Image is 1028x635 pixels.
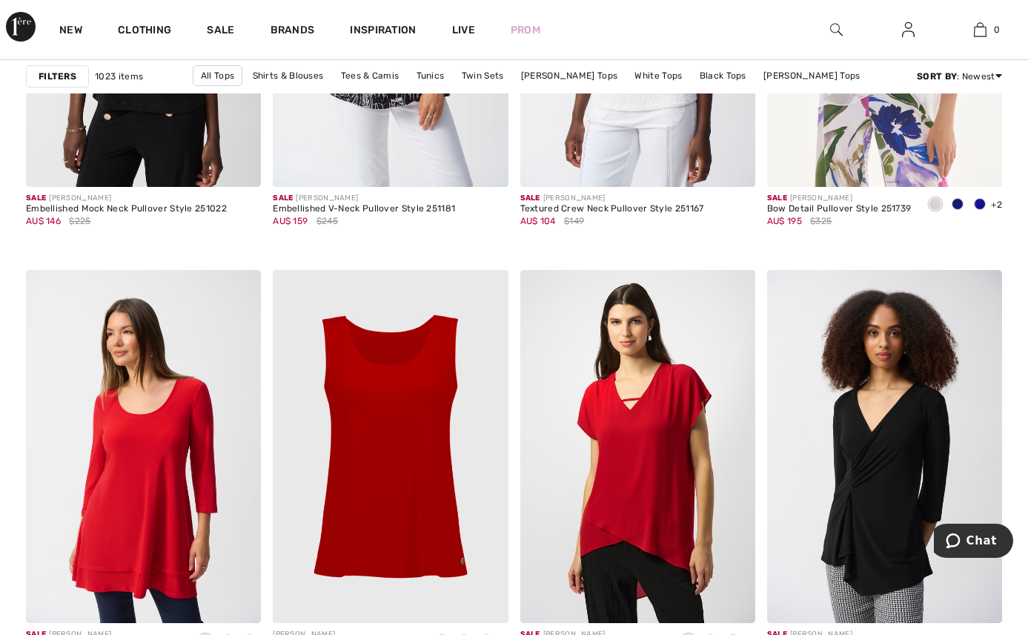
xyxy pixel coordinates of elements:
[890,21,926,39] a: Sign In
[316,214,338,228] span: $245
[564,214,584,228] span: $149
[59,24,82,39] a: New
[991,200,1002,210] span: +2
[454,66,511,85] a: Twin Sets
[767,216,802,226] span: AU$ 195
[767,204,912,214] div: Bow Detail Pullover Style 251739
[207,24,234,39] a: Sale
[273,194,293,203] span: Sale
[946,193,969,217] div: Midnight Blue
[118,24,171,39] a: Clothing
[271,24,315,39] a: Brands
[969,193,991,217] div: Royal Sapphire 163
[273,204,455,214] div: Embellished V-Neck Pullover Style 251181
[924,193,946,217] div: Vanilla 30
[692,66,754,85] a: Black Tops
[273,216,308,226] span: AU$ 159
[39,70,76,83] strong: Filters
[511,22,540,38] a: Prom
[273,193,455,204] div: [PERSON_NAME]
[409,66,452,85] a: Tunics
[245,66,331,85] a: Shirts & Blouses
[26,216,61,226] span: AU$ 146
[520,193,704,204] div: [PERSON_NAME]
[69,214,90,228] span: $225
[520,204,704,214] div: Textured Crew Neck Pullover Style 251167
[830,21,843,39] img: search the website
[767,270,1002,623] img: Chic V-Neck Pullover Style 251232. Black
[767,194,787,203] span: Sale
[6,12,36,42] img: 1ère Avenue
[193,65,242,86] a: All Tops
[902,21,915,39] img: My Info
[974,21,986,39] img: My Bag
[627,66,689,85] a: White Tops
[994,23,1000,36] span: 0
[767,193,912,204] div: [PERSON_NAME]
[26,270,261,623] img: Casual Loose Fit Top Style 251969. Radiant red
[26,194,46,203] span: Sale
[810,214,832,228] span: $325
[756,66,867,85] a: [PERSON_NAME] Tops
[934,524,1013,561] iframe: Opens a widget where you can chat to one of our agents
[520,216,556,226] span: AU$ 104
[26,204,227,214] div: Embellished Mock Neck Pullover Style 251022
[350,24,416,39] span: Inspiration
[26,193,227,204] div: [PERSON_NAME]
[917,70,1002,83] div: : Newest
[273,270,508,623] img: Sleeveless Scoop Neck Pullover Style 251970. Black
[514,66,625,85] a: [PERSON_NAME] Tops
[917,71,957,82] strong: Sort By
[452,22,475,38] a: Live
[520,194,540,203] span: Sale
[95,70,143,83] span: 1023 items
[520,270,755,623] img: V-Neck Asymmetrical Pullover Style 251151. Coastal blue
[334,66,407,85] a: Tees & Camis
[945,21,1015,39] a: 0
